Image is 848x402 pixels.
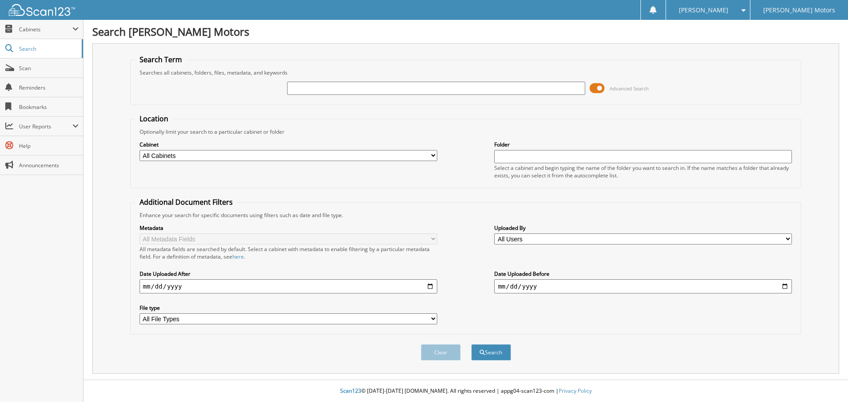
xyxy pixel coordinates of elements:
span: Advanced Search [609,85,649,92]
span: Scan123 [340,387,361,394]
div: Optionally limit your search to a particular cabinet or folder [135,128,797,135]
span: Reminders [19,84,79,91]
legend: Search Term [135,55,186,64]
span: Cabinets [19,26,72,33]
div: Select a cabinet and begin typing the name of the folder you want to search in. If the name match... [494,164,792,179]
input: start [140,279,437,293]
div: © [DATE]-[DATE] [DOMAIN_NAME]. All rights reserved | appg04-scan123-com | [83,380,848,402]
span: [PERSON_NAME] [679,8,728,13]
span: Bookmarks [19,103,79,111]
span: Scan [19,64,79,72]
input: end [494,279,792,293]
div: All metadata fields are searched by default. Select a cabinet with metadata to enable filtering b... [140,245,437,260]
label: Date Uploaded After [140,270,437,278]
label: Metadata [140,224,437,232]
a: here [232,253,244,260]
div: Enhance your search for specific documents using filters such as date and file type. [135,211,797,219]
span: [PERSON_NAME] Motors [763,8,835,13]
span: Search [19,45,77,53]
label: Date Uploaded Before [494,270,792,278]
button: Search [471,344,511,361]
label: File type [140,304,437,312]
span: Announcements [19,162,79,169]
span: Help [19,142,79,150]
img: scan123-logo-white.svg [9,4,75,16]
span: User Reports [19,123,72,130]
legend: Location [135,114,173,124]
label: Folder [494,141,792,148]
label: Cabinet [140,141,437,148]
button: Clear [421,344,461,361]
h1: Search [PERSON_NAME] Motors [92,24,839,39]
label: Uploaded By [494,224,792,232]
legend: Additional Document Filters [135,197,237,207]
a: Privacy Policy [559,387,592,394]
div: Searches all cabinets, folders, files, metadata, and keywords [135,69,797,76]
